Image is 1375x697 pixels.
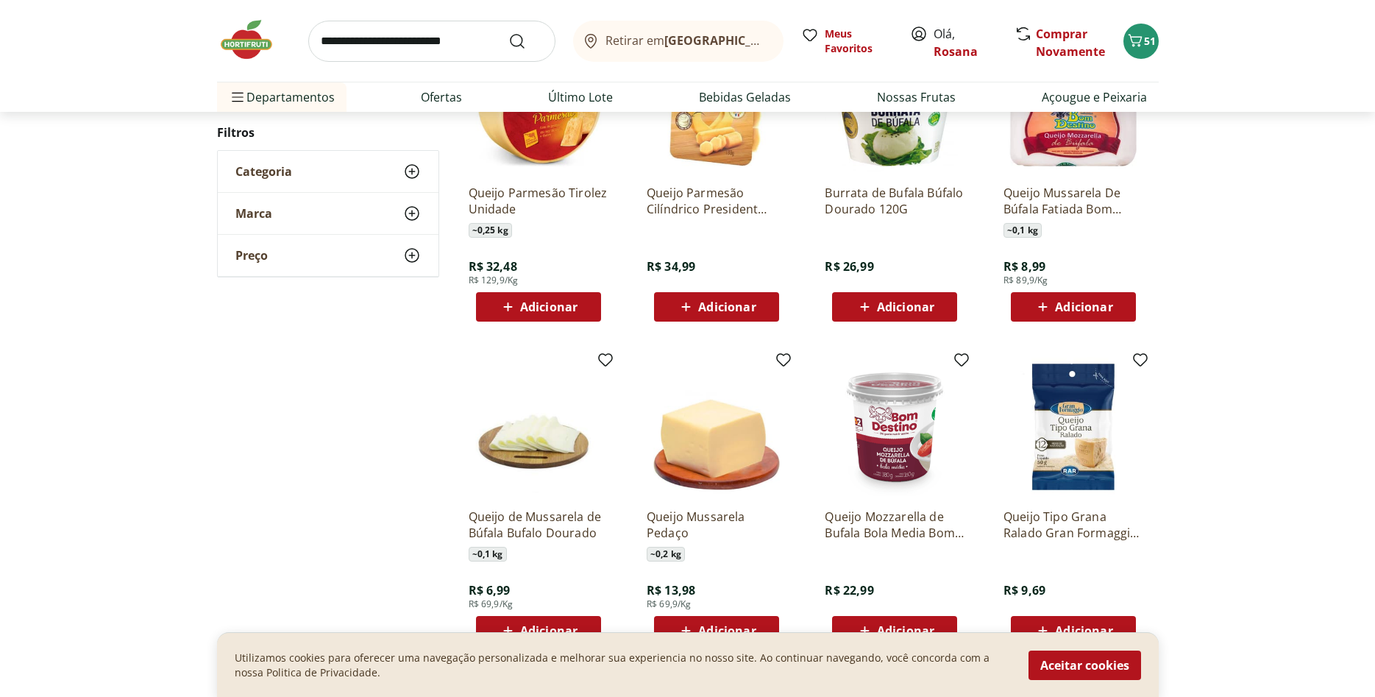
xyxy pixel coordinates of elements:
span: Adicionar [520,301,578,313]
a: Rosana [934,43,978,60]
button: Adicionar [832,616,957,645]
button: Marca [218,193,438,234]
a: Nossas Frutas [877,88,956,106]
span: R$ 34,99 [647,258,695,275]
span: Adicionar [877,301,934,313]
span: R$ 26,99 [825,258,873,275]
a: Queijo de Mussarela de Búfala Bufalo Dourado [469,509,608,541]
span: R$ 69,9/Kg [647,598,692,610]
b: [GEOGRAPHIC_DATA]/[GEOGRAPHIC_DATA] [664,32,912,49]
button: Menu [229,79,246,115]
span: ~ 0,1 kg [1003,223,1042,238]
button: Adicionar [832,292,957,322]
a: Açougue e Peixaria [1042,88,1147,106]
span: Adicionar [698,301,756,313]
span: Retirar em [605,34,768,47]
span: R$ 32,48 [469,258,517,275]
img: Queijo Mozzarella de Bufala Bola Media Bom Destino 160g [825,357,964,497]
button: Adicionar [1011,292,1136,322]
span: 51 [1144,34,1156,48]
button: Adicionar [654,292,779,322]
a: Queijo Mussarela Pedaço [647,509,786,541]
button: Adicionar [1011,616,1136,645]
a: Meus Favoritos [801,26,892,56]
a: Queijo Mussarela De Búfala Fatiada Bom Destino [1003,185,1143,217]
button: Adicionar [476,292,601,322]
button: Adicionar [654,616,779,645]
input: search [308,21,555,62]
img: Queijo Mussarela Pedaço [647,357,786,497]
span: Marca [235,206,272,221]
button: Submit Search [508,32,544,50]
span: ~ 0,25 kg [469,223,512,238]
a: Bebidas Geladas [699,88,791,106]
span: R$ 8,99 [1003,258,1045,275]
button: Preço [218,235,438,276]
button: Carrinho [1123,24,1159,59]
span: R$ 13,98 [647,582,695,598]
button: Retirar em[GEOGRAPHIC_DATA]/[GEOGRAPHIC_DATA] [573,21,784,62]
span: R$ 9,69 [1003,582,1045,598]
span: Adicionar [877,625,934,637]
span: R$ 89,9/Kg [1003,275,1048,286]
span: Adicionar [520,625,578,637]
span: ~ 0,1 kg [469,547,507,562]
span: Departamentos [229,79,335,115]
span: Olá, [934,25,999,60]
button: Adicionar [476,616,601,645]
a: Comprar Novamente [1036,26,1105,60]
a: Queijo Parmesão Tirolez Unidade [469,185,608,217]
p: Utilizamos cookies para oferecer uma navegação personalizada e melhorar sua experiencia no nosso ... [235,650,1011,679]
span: R$ 129,9/Kg [469,275,519,286]
a: Último Lote [548,88,613,106]
span: ~ 0,2 kg [647,547,685,562]
h2: Filtros [217,118,439,147]
a: Ofertas [421,88,462,106]
a: Queijo Tipo Grana Ralado Gran Formaggio Pacote 50G [1003,509,1143,541]
img: Queijo de Mussarela de Búfala Bufalo Dourado [469,357,608,497]
span: Adicionar [698,625,756,637]
button: Categoria [218,151,438,192]
span: Categoria [235,164,292,179]
button: Aceitar cookies [1028,650,1141,679]
a: Burrata de Bufala Búfalo Dourado 120G [825,185,964,217]
img: Hortifruti [217,18,291,62]
a: Queijo Mozzarella de Bufala Bola Media Bom Destino 160g [825,509,964,541]
span: Meus Favoritos [825,26,892,56]
a: Queijo Parmesão Cilíndrico President 180g [647,185,786,217]
span: Adicionar [1055,625,1112,637]
span: R$ 6,99 [469,582,511,598]
img: Queijo Tipo Grana Ralado Gran Formaggio Pacote 50G [1003,357,1143,497]
span: Preço [235,248,268,263]
span: Adicionar [1055,301,1112,313]
span: R$ 22,99 [825,582,873,598]
span: R$ 69,9/Kg [469,598,514,610]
